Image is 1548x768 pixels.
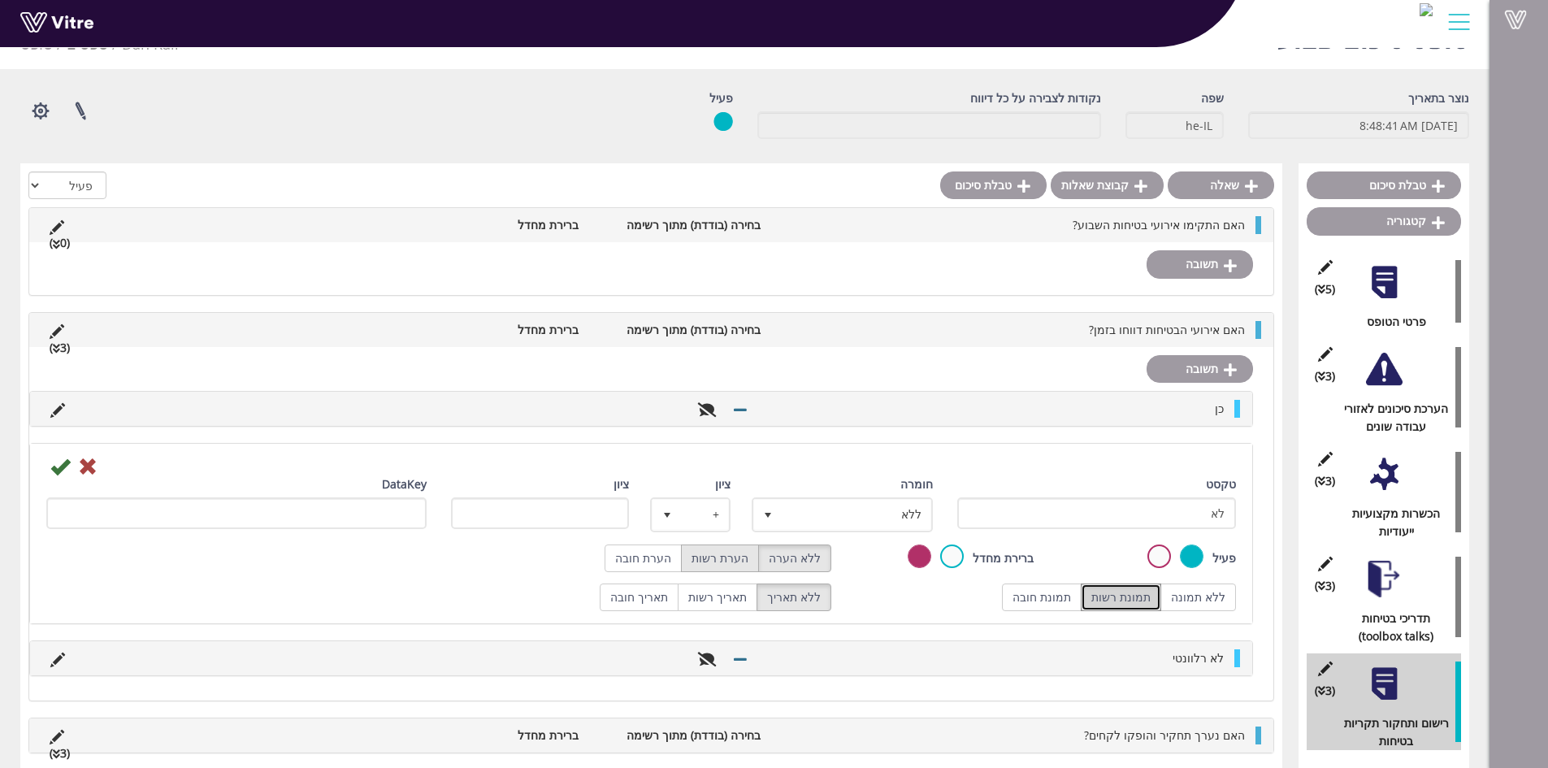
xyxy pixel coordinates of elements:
[1160,584,1236,611] label: ללא תמונה
[973,549,1034,567] label: ברירת מחדל
[713,111,733,132] img: yes
[587,321,769,339] li: בחירה (בודדת) מתוך רשימה
[405,727,587,744] li: ברירת מחדל
[405,321,587,339] li: ברירת מחדל
[681,545,759,572] label: הערת רשות
[405,216,587,234] li: ברירת מחדל
[1002,584,1082,611] label: תמונת חובה
[653,500,682,529] span: select
[587,727,769,744] li: בחירה (בודדת) מתוך רשימה
[1051,171,1164,199] a: קבוצת שאלות
[1206,475,1236,493] label: טקסט
[1073,217,1245,232] span: האם התקימו אירועי בטיחות השבוע?
[678,584,757,611] label: תאריך רשות
[1201,89,1224,107] label: שפה
[600,584,679,611] label: תאריך חובה
[587,216,769,234] li: בחירה (בודדת) מתוך רשימה
[1307,171,1461,199] a: טבלת סיכום
[382,475,427,493] label: DataKey
[614,475,629,493] label: ציון
[757,584,831,611] label: ללא תאריך
[1212,549,1236,567] label: פעיל
[783,500,931,529] span: ללא
[709,89,733,107] label: פעיל
[715,475,731,493] label: ציון
[754,500,783,529] span: select
[41,744,78,762] li: (3 )
[1307,207,1461,235] a: קטגוריה
[1420,3,1433,16] img: 6e833849-31a7-479d-b44e-ac1c29ef4c6f.png
[1089,322,1245,337] span: האם אירועי הבטיחות דווחו בזמן?
[605,545,682,572] label: הערת חובה
[1315,682,1335,700] span: (3 )
[758,545,831,572] label: ללא הערה
[1319,400,1461,436] div: הערכת סיכונים לאזורי עבודה שונים
[1173,650,1224,666] span: לא רלוונטי
[1408,89,1469,107] label: נוצר בתאריך
[41,339,78,357] li: (3 )
[940,171,1047,199] a: טבלת סיכום
[681,500,729,529] span: +
[970,89,1101,107] label: נקודות לצבירה על כל דיווח
[1319,505,1461,540] div: הכשרות מקצועיות ייעודיות
[1084,727,1245,743] span: האם נערך תחקיר והופקו לקחים?
[1315,367,1335,385] span: (3 )
[1147,250,1253,278] a: תשובה
[1215,401,1224,416] span: כן
[1319,610,1461,645] div: תדריכי בטיחות (toolbox talks)
[1315,472,1335,490] span: (3 )
[900,475,933,493] label: חומרה
[1319,313,1461,331] div: פרטי הטופס
[1147,355,1253,383] a: תשובה
[1319,714,1461,750] div: רישום ותחקור תקריות בטיחות
[1168,171,1274,199] a: שאלה
[1315,577,1335,595] span: (3 )
[41,234,78,252] li: (0 )
[1315,280,1335,298] span: (5 )
[1081,584,1161,611] label: תמונת רשות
